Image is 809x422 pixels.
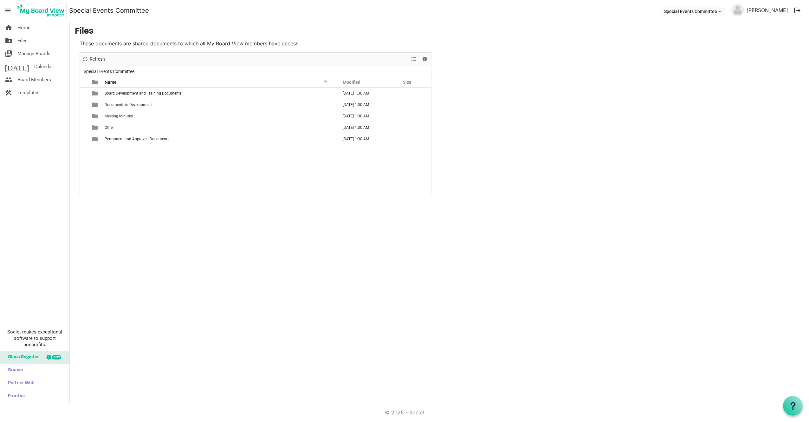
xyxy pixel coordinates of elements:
[421,55,429,63] button: Details
[80,40,431,47] p: These documents are shared documents to which all My Board View members have access.
[17,47,50,60] span: Manage Boards
[52,355,61,359] div: new
[336,122,396,133] td: February 28, 2025 1:30 AM column header Modified
[88,110,103,122] td: is template cell column header type
[5,47,12,60] span: switch_account
[5,21,12,34] span: home
[103,133,336,145] td: Permanent and Approved Documents is template cell column header Name
[5,377,35,390] span: Partner Web
[403,80,411,85] span: Size
[105,91,182,96] span: Board Development and Training Documents
[17,86,40,99] span: Templates
[396,99,431,110] td: is template cell column header Size
[17,73,51,86] span: Board Members
[396,110,431,122] td: is template cell column header Size
[80,88,88,99] td: checkbox
[5,60,29,73] span: [DATE]
[3,329,67,348] span: Societ makes exceptional software to support nonprofits.
[80,122,88,133] td: checkbox
[82,68,136,76] span: Special Events Committee
[88,133,103,145] td: is template cell column header type
[5,73,12,86] span: people
[336,88,396,99] td: February 28, 2025 1:30 AM column header Modified
[396,88,431,99] td: is template cell column header Size
[105,114,133,118] span: Meeting Minutes
[88,122,103,133] td: is template cell column header type
[103,110,336,122] td: Meeting Minutes is template cell column header Name
[16,3,67,18] img: My Board View Logo
[791,4,804,17] button: logout
[80,53,107,66] div: Refresh
[16,3,69,18] a: My Board View Logo
[80,99,88,110] td: checkbox
[409,53,419,66] div: View
[5,364,23,377] span: Sumac
[105,137,169,141] span: Permanent and Approved Documents
[17,21,30,34] span: Home
[5,351,39,364] span: Glass Register
[343,80,360,85] span: Modified
[419,53,430,66] div: Details
[396,122,431,133] td: is template cell column header Size
[89,55,106,63] span: Refresh
[75,26,804,37] h3: Files
[17,34,28,47] span: Files
[34,60,53,73] span: Calendar
[410,55,417,63] button: View dropdownbutton
[744,4,791,16] a: [PERSON_NAME]
[660,7,725,16] button: Special Events Committee dropdownbutton
[103,88,336,99] td: Board Development and Training Documents is template cell column header Name
[5,86,12,99] span: construction
[105,80,117,85] span: Name
[105,102,152,107] span: Documents in Development
[396,133,431,145] td: is template cell column header Size
[2,4,14,16] span: menu
[69,4,149,17] a: Special Events Committee
[731,4,744,16] img: no-profile-picture.svg
[103,122,336,133] td: Other is template cell column header Name
[81,55,106,63] button: Refresh
[5,34,12,47] span: folder_shared
[5,390,25,403] span: Frontier
[80,133,88,145] td: checkbox
[105,125,114,130] span: Other
[336,110,396,122] td: February 28, 2025 1:30 AM column header Modified
[385,409,424,416] a: © 2025 - Societ
[103,99,336,110] td: Documents in Development is template cell column header Name
[336,133,396,145] td: February 28, 2025 1:30 AM column header Modified
[80,110,88,122] td: checkbox
[88,99,103,110] td: is template cell column header type
[88,88,103,99] td: is template cell column header type
[336,99,396,110] td: February 28, 2025 1:30 AM column header Modified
